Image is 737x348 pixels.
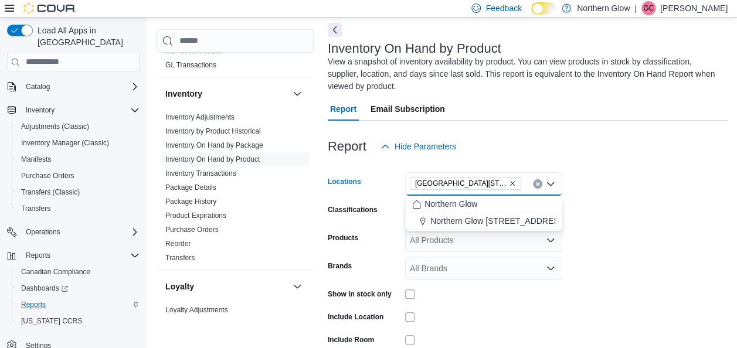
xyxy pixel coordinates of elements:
span: [GEOGRAPHIC_DATA][STREET_ADDRESS] [415,178,507,189]
span: [US_STATE] CCRS [21,316,82,326]
label: Products [328,233,358,243]
a: Transfers [165,254,195,262]
button: Loyalty [165,281,288,292]
h3: Inventory [165,88,202,100]
span: Loyalty Adjustments [165,305,228,315]
a: Reports [16,298,50,312]
span: Transfers [165,253,195,262]
button: Reports [2,247,144,264]
span: Reports [26,251,50,260]
button: Catalog [2,79,144,95]
a: Transfers [16,202,55,216]
div: Choose from the following options [405,196,562,230]
span: Transfers [21,204,50,213]
a: Package History [165,197,216,206]
button: Inventory [21,103,59,117]
span: Inventory Manager (Classic) [21,138,109,148]
div: Inventory [156,110,314,269]
span: Northern Glow [STREET_ADDRESS][PERSON_NAME] [430,215,634,227]
span: Product Expirations [165,211,226,220]
span: Inventory by Product Historical [165,127,261,136]
label: Include Location [328,312,383,322]
label: Classifications [328,205,378,214]
span: Adjustments (Classic) [16,120,140,134]
span: Canadian Compliance [16,265,140,279]
a: Product Expirations [165,211,226,220]
h3: Loyalty [165,281,194,292]
div: Finance [156,44,314,77]
span: Dashboards [21,284,68,293]
span: Canadian Compliance [21,267,90,277]
span: GL Transactions [165,60,216,70]
button: Purchase Orders [12,168,144,184]
a: Manifests [16,152,56,166]
label: Brands [328,261,352,271]
button: Operations [2,224,144,240]
a: Reorder [165,240,191,248]
span: Reports [16,298,140,312]
span: Adjustments (Classic) [21,122,89,131]
span: Transfers (Classic) [21,187,80,197]
button: Manifests [12,151,144,168]
a: Canadian Compliance [16,265,95,279]
button: Remove Northern Glow 701 Memorial Ave from selection in this group [509,180,516,187]
span: Inventory On Hand by Package [165,141,263,150]
span: Transfers [16,202,140,216]
span: Reports [21,248,140,262]
span: Report [330,97,356,121]
button: Inventory [165,88,288,100]
span: Operations [21,225,140,239]
span: Dashboards [16,281,140,295]
span: Operations [26,227,60,237]
h3: Inventory On Hand by Product [328,42,501,56]
span: Reports [21,300,46,309]
span: Northern Glow [424,198,477,210]
span: Inventory Transactions [165,169,236,178]
span: Hide Parameters [395,141,456,152]
span: Inventory [26,105,55,115]
p: [PERSON_NAME] [660,1,728,15]
button: [US_STATE] CCRS [12,313,144,329]
div: View a snapshot of inventory availability by product. You can view products in stock by classific... [328,56,722,93]
a: Transfers (Classic) [16,185,84,199]
a: Dashboards [12,280,144,296]
a: Package Details [165,183,216,192]
h3: Report [328,139,366,153]
button: Open list of options [546,236,555,245]
img: Cova [23,2,76,14]
label: Locations [328,177,361,186]
button: Clear input [533,179,542,189]
button: Transfers [12,200,144,217]
div: Loyalty [156,303,314,336]
button: Next [328,23,342,37]
a: Purchase Orders [165,226,219,234]
button: Open list of options [546,264,555,273]
button: Hide Parameters [376,135,461,158]
span: Manifests [21,155,51,164]
a: Inventory Adjustments [165,113,235,121]
button: Canadian Compliance [12,264,144,280]
span: Inventory [21,103,140,117]
button: Catalog [21,80,55,94]
span: Purchase Orders [16,169,140,183]
span: Inventory Manager (Classic) [16,136,140,150]
button: Reports [12,296,144,313]
span: Transfers (Classic) [16,185,140,199]
span: Catalog [21,80,140,94]
span: Email Subscription [371,97,445,121]
button: Loyalty [290,279,304,294]
span: Purchase Orders [165,225,219,234]
span: Manifests [16,152,140,166]
span: Purchase Orders [21,171,74,180]
a: Inventory On Hand by Product [165,155,260,163]
a: Inventory Manager (Classic) [16,136,114,150]
p: Northern Glow [577,1,630,15]
a: [US_STATE] CCRS [16,314,87,328]
div: Gayle Church [641,1,656,15]
button: Operations [21,225,65,239]
span: Feedback [485,2,521,14]
button: Reports [21,248,55,262]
